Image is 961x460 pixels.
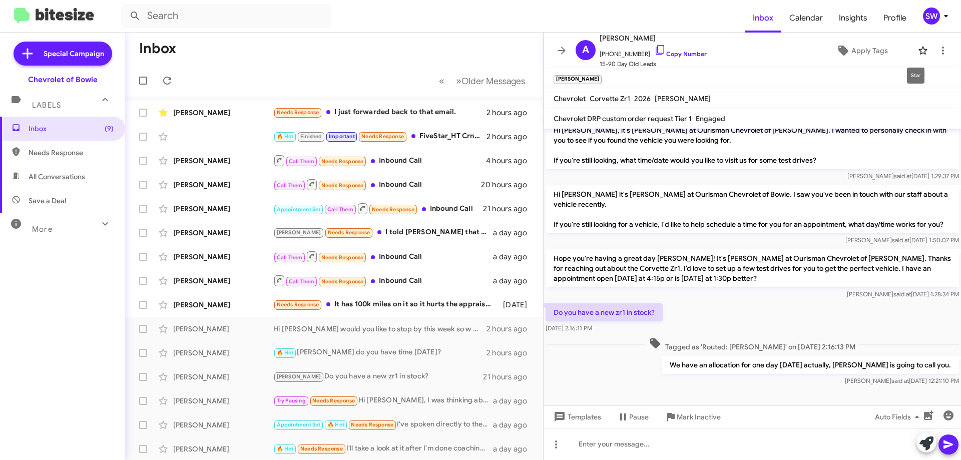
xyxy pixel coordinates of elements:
span: Tagged as 'Routed: [PERSON_NAME]' on [DATE] 2:16:13 PM [645,337,859,352]
span: Needs Response [361,133,404,140]
span: Auto Fields [875,408,923,426]
div: I just forwarded back to that email. [273,107,487,118]
span: said at [894,172,911,180]
div: [PERSON_NAME] do you have time [DATE]? [273,347,487,358]
a: Calendar [781,4,831,33]
span: Needs Response [321,278,364,285]
span: Call Them [289,278,315,285]
div: 2 hours ago [487,348,535,358]
span: Older Messages [461,76,525,87]
span: Needs Response [328,229,370,236]
a: Insights [831,4,875,33]
span: Labels [32,101,61,110]
span: [PHONE_NUMBER] [600,44,707,59]
span: » [456,75,461,87]
div: [PERSON_NAME] [173,276,273,286]
div: [PERSON_NAME] [173,420,273,430]
button: Auto Fields [867,408,931,426]
span: Mark Inactive [677,408,721,426]
span: All Conversations [29,172,85,182]
span: Finished [300,133,322,140]
span: 🔥 Hot [327,421,344,428]
div: Hi [PERSON_NAME] would you like to stop by this week so w can take a look at it? Would you like t... [273,324,487,334]
div: a day ago [493,420,535,430]
input: Search [121,4,331,28]
div: Do you have a new zr1 in stock? [273,371,483,382]
div: I told [PERSON_NAME] that I have $48.000 and my truck that they said was $6000 I would like to ge... [273,227,493,238]
div: SW [923,8,940,25]
span: Needs Response [277,301,319,308]
span: Needs Response [321,254,364,261]
div: Hi [PERSON_NAME], I was thinking about upgrading at year end. If I decide to do so, I will let yo... [273,395,493,406]
span: [PERSON_NAME] [277,229,321,236]
span: Templates [552,408,601,426]
span: Call Them [277,182,303,189]
div: 4 hours ago [486,156,535,166]
span: Call Them [327,206,353,213]
span: Needs Response [29,148,114,158]
div: It has 100k miles on it so it hurts the appraisal a bit last I checked it was about 10k and I owe... [273,299,498,310]
div: 2 hours ago [487,132,535,142]
span: Chevrolet DRP custom order request Tier 1 [554,114,692,123]
a: Copy Number [654,50,707,58]
span: Appointment Set [277,421,321,428]
span: « [439,75,444,87]
button: Templates [544,408,609,426]
p: Hi [PERSON_NAME] it's [PERSON_NAME] at Ourisman Chevrolet of Bowie. I saw you've been in touch wi... [546,185,959,233]
span: Appointment Set [277,206,321,213]
span: A [582,42,589,58]
span: said at [892,236,909,244]
span: Corvette Zr1 [590,94,630,103]
span: Save a Deal [29,196,66,206]
span: Needs Response [312,397,355,404]
div: Star [907,68,924,84]
span: Inbox [29,124,114,134]
h1: Inbox [139,41,176,57]
a: Inbox [745,4,781,33]
div: Inbound Call [273,250,493,263]
button: Mark Inactive [657,408,729,426]
div: [PERSON_NAME] [173,300,273,310]
span: Try Pausing [277,397,306,404]
span: Needs Response [351,421,393,428]
nav: Page navigation example [433,71,531,91]
div: Inbound Call [273,274,493,287]
span: [PERSON_NAME] [277,373,321,380]
button: Pause [609,408,657,426]
div: Inbound Call [273,154,486,167]
span: [PERSON_NAME] [DATE] 1:28:34 PM [847,290,959,298]
div: [PERSON_NAME] [173,348,273,358]
p: Do you have a new zr1 in stock? [546,303,663,321]
span: [PERSON_NAME] [DATE] 1:29:37 PM [847,172,959,180]
div: [DATE] [498,300,535,310]
span: More [32,225,53,234]
p: Hope you're having a great day [PERSON_NAME]! It's [PERSON_NAME] at Ourisman Chevrolet of [PERSON... [546,249,959,287]
small: [PERSON_NAME] [554,75,602,84]
div: Inbound Call [273,202,483,215]
div: a day ago [493,228,535,238]
div: [PERSON_NAME] [173,228,273,238]
span: Needs Response [372,206,414,213]
span: Engaged [696,114,725,123]
button: Apply Tags [810,42,913,60]
div: 20 hours ago [481,180,535,190]
span: Apply Tags [851,42,888,60]
span: 🔥 Hot [277,445,294,452]
div: I've spoken directly to the sales person and we've set up a time [DATE] for me to look at the veh... [273,419,493,430]
a: Profile [875,4,914,33]
div: FiveStar_HT Crn [DATE] $3.81 -0.5 Crn [DATE] $3.96 -0.5 Crn [DATE] $4.11 -1.25 Bns [DATE] $9.51 -... [273,131,487,142]
div: [PERSON_NAME] [173,372,273,382]
div: [PERSON_NAME] [173,444,273,454]
span: said at [893,290,911,298]
div: 21 hours ago [483,372,535,382]
div: [PERSON_NAME] [173,396,273,406]
span: 2026 [634,94,651,103]
span: 🔥 Hot [277,349,294,356]
span: Important [329,133,355,140]
div: a day ago [493,276,535,286]
span: [PERSON_NAME] [DATE] 12:21:10 PM [845,377,959,384]
span: Needs Response [321,182,364,189]
div: [PERSON_NAME] [173,204,273,214]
